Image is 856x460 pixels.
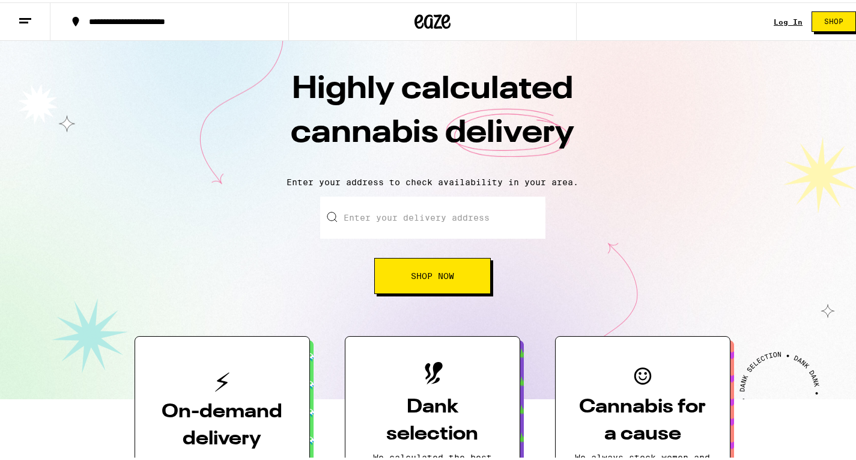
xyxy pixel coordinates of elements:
button: Shop Now [374,256,491,292]
h3: Cannabis for a cause [575,391,711,446]
h1: Highly calculated cannabis delivery [222,66,643,165]
button: Shop [812,9,856,29]
p: Enter your address to check availability in your area. [12,175,853,185]
input: Enter your delivery address [320,194,545,236]
a: Log In [774,16,803,23]
h3: On-demand delivery [154,396,290,450]
span: Shop Now [411,269,454,278]
span: Shop [824,16,843,23]
h3: Dank selection [365,391,500,446]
